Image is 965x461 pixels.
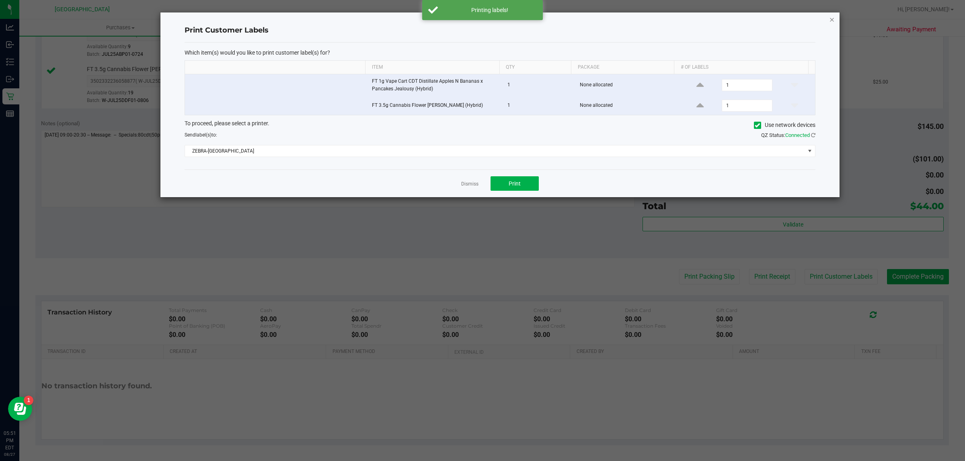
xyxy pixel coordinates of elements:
[185,25,815,36] h4: Print Customer Labels
[754,121,815,129] label: Use network devices
[179,119,821,131] div: To proceed, please select a printer.
[367,96,503,115] td: FT 3.5g Cannabis Flower [PERSON_NAME] (Hybrid)
[674,61,808,74] th: # of labels
[785,132,810,138] span: Connected
[491,176,539,191] button: Print
[365,61,499,74] th: Item
[499,61,571,74] th: Qty
[509,180,521,187] span: Print
[571,61,674,74] th: Package
[442,6,537,14] div: Printing labels!
[761,132,815,138] span: QZ Status:
[503,74,575,96] td: 1
[185,49,815,56] p: Which item(s) would you like to print customer label(s) for?
[575,96,679,115] td: None allocated
[24,396,33,405] iframe: Resource center unread badge
[367,74,503,96] td: FT 1g Vape Cart CDT Distillate Apples N Bananas x Pancakes Jealousy (Hybrid)
[503,96,575,115] td: 1
[195,132,211,138] span: label(s)
[8,397,32,421] iframe: Resource center
[185,145,805,157] span: ZEBRA-[GEOGRAPHIC_DATA]
[461,181,478,188] a: Dismiss
[575,74,679,96] td: None allocated
[185,132,217,138] span: Send to:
